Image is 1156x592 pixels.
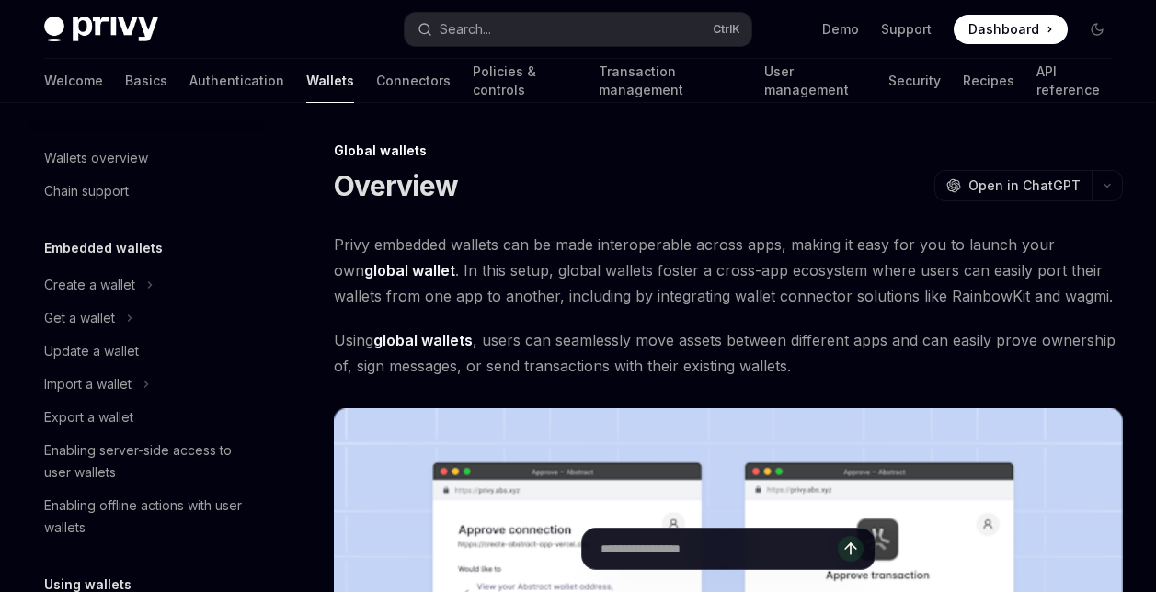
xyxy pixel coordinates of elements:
[334,327,1123,379] span: Using , users can seamlessly move assets between different apps and can easily prove ownership of...
[334,142,1123,160] div: Global wallets
[405,13,750,46] button: Search...CtrlK
[954,15,1068,44] a: Dashboard
[44,439,254,484] div: Enabling server-side access to user wallets
[189,59,284,103] a: Authentication
[44,307,115,329] div: Get a wallet
[44,180,129,202] div: Chain support
[29,401,265,434] a: Export a wallet
[1082,15,1112,44] button: Toggle dark mode
[376,59,451,103] a: Connectors
[364,261,455,279] strong: global wallet
[334,232,1123,309] span: Privy embedded wallets can be made interoperable across apps, making it easy for you to launch yo...
[125,59,167,103] a: Basics
[29,335,265,368] a: Update a wallet
[306,59,354,103] a: Wallets
[881,20,932,39] a: Support
[373,331,473,349] strong: global wallets
[599,59,742,103] a: Transaction management
[44,373,132,395] div: Import a wallet
[29,489,265,544] a: Enabling offline actions with user wallets
[44,59,103,103] a: Welcome
[888,59,941,103] a: Security
[44,406,133,428] div: Export a wallet
[44,17,158,42] img: dark logo
[968,176,1081,195] span: Open in ChatGPT
[44,274,135,296] div: Create a wallet
[44,237,163,259] h5: Embedded wallets
[334,169,458,202] h1: Overview
[963,59,1014,103] a: Recipes
[764,59,866,103] a: User management
[29,434,265,489] a: Enabling server-side access to user wallets
[822,20,859,39] a: Demo
[713,22,740,37] span: Ctrl K
[29,175,265,208] a: Chain support
[440,18,491,40] div: Search...
[934,170,1092,201] button: Open in ChatGPT
[838,536,864,562] button: Send message
[29,142,265,175] a: Wallets overview
[1036,59,1112,103] a: API reference
[44,147,148,169] div: Wallets overview
[44,495,254,539] div: Enabling offline actions with user wallets
[968,20,1039,39] span: Dashboard
[44,340,139,362] div: Update a wallet
[473,59,577,103] a: Policies & controls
